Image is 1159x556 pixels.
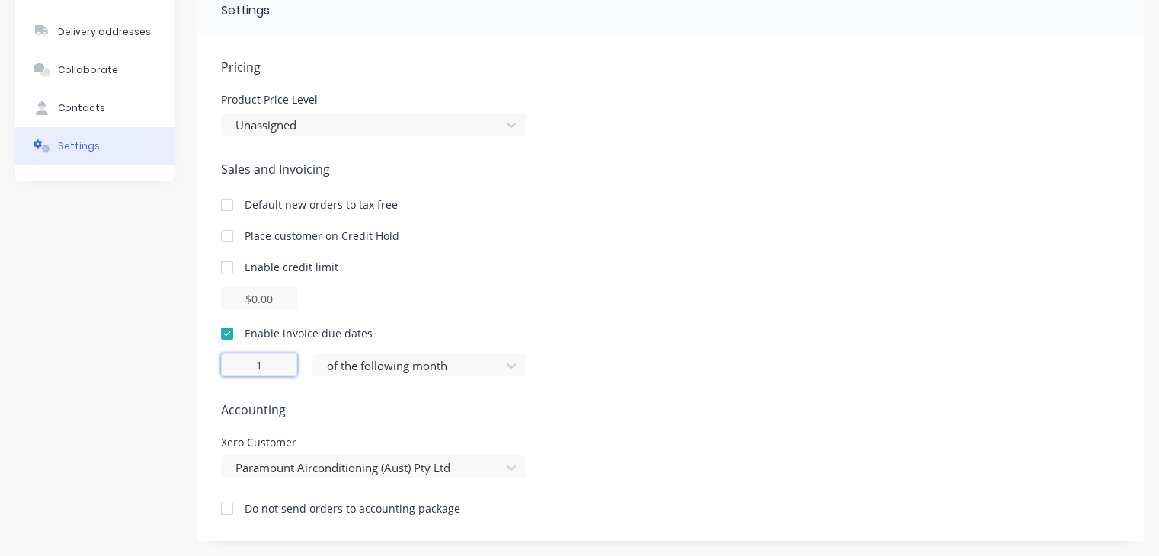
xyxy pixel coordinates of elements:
[221,58,1121,76] span: Pricing
[245,197,398,212] div: Default new orders to tax free
[15,127,175,165] button: Settings
[245,500,460,516] div: Do not send orders to accounting package
[221,160,1121,178] span: Sales and Invoicing
[221,94,526,105] div: Product Price Level
[221,401,1121,419] span: Accounting
[221,2,270,20] div: Settings
[221,437,526,448] div: Xero Customer
[58,25,151,39] div: Delivery addresses
[58,139,100,153] div: Settings
[58,63,118,77] div: Collaborate
[15,51,175,89] button: Collaborate
[58,101,105,115] div: Contacts
[245,259,338,275] div: Enable credit limit
[245,228,399,244] div: Place customer on Credit Hold
[15,89,175,127] button: Contacts
[221,287,297,310] input: $0
[245,325,373,341] div: Enable invoice due dates
[221,353,297,376] input: 0
[15,13,175,51] button: Delivery addresses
